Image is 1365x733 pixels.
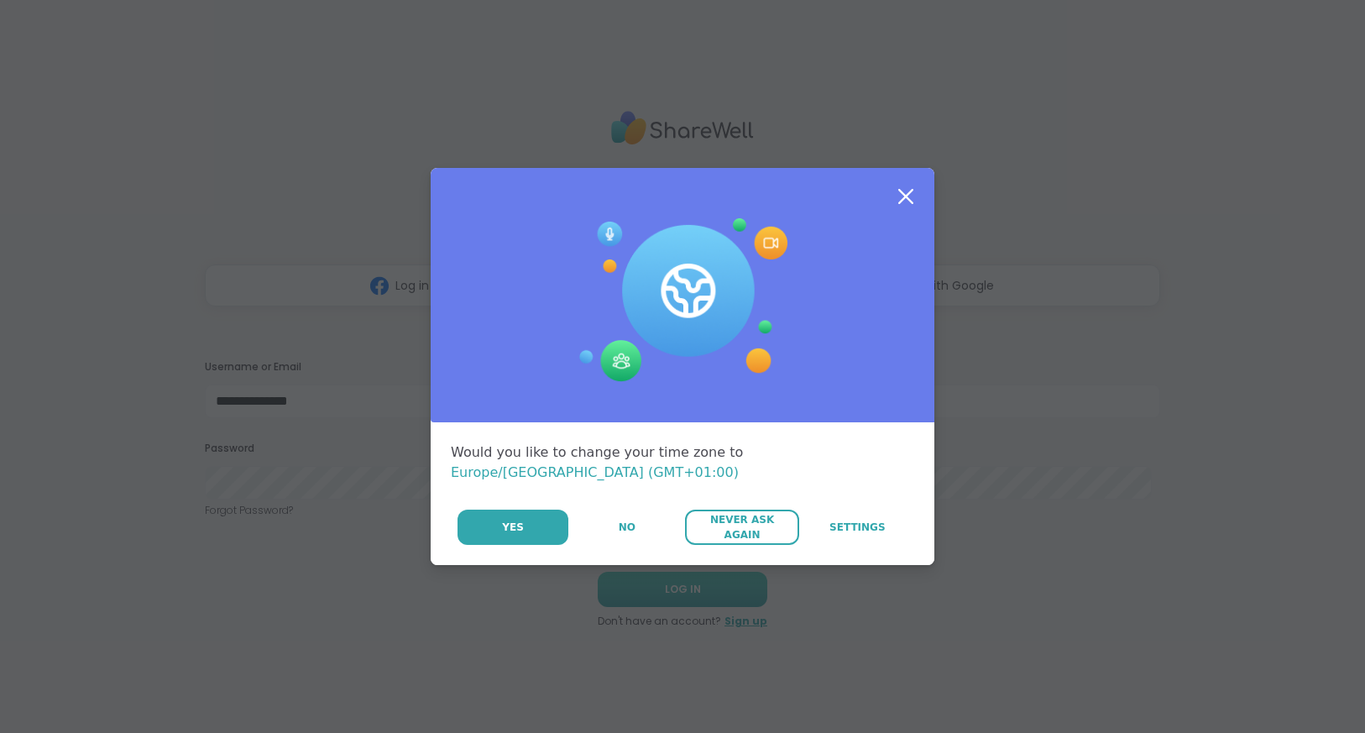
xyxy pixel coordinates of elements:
[801,510,914,545] a: Settings
[619,520,635,535] span: No
[458,510,568,545] button: Yes
[693,512,790,542] span: Never Ask Again
[570,510,683,545] button: No
[502,520,524,535] span: Yes
[829,520,886,535] span: Settings
[685,510,798,545] button: Never Ask Again
[451,464,739,480] span: Europe/[GEOGRAPHIC_DATA] (GMT+01:00)
[451,442,914,483] div: Would you like to change your time zone to
[578,218,787,383] img: Session Experience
